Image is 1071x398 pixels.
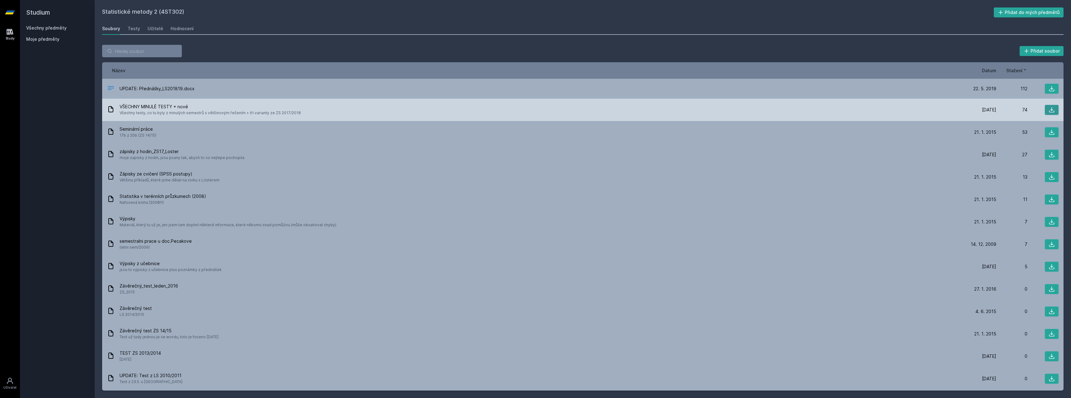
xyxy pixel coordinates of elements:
a: Testy [128,22,140,35]
span: 27. 1. 2016 [974,286,996,292]
a: Všechny předměty [26,25,67,30]
span: [DATE] [982,107,996,113]
span: [DATE] [120,356,161,363]
span: Test z 23.5. u [GEOGRAPHIC_DATA] [120,379,182,385]
div: 0 [996,376,1027,382]
span: Všechny testy, co tu byly z minulých semestrů s většinovým řešením + tři varianty ze ZS 2017/2018 [120,110,301,116]
span: 21. 1. 2015 [974,196,996,203]
input: Hledej soubor [102,45,182,57]
div: 74 [996,107,1027,113]
span: Moje předměty [26,36,59,42]
span: UPDATE: Test z LS 2010/2011 [120,372,182,379]
span: 21. 1. 2015 [974,129,996,135]
span: [DATE] [982,264,996,270]
div: 7 [996,219,1027,225]
div: 5 [996,264,1027,270]
span: Výpisky z učebnice [120,260,222,267]
button: Název [112,67,125,74]
div: 0 [996,331,1027,337]
span: Stažení [1006,67,1022,74]
span: 17b z 20b (ZS 14/15) [120,132,156,138]
span: Většina příkladů, které jsme dělali na cviku s Lösterem [120,177,219,183]
span: Závěrečný_test_leden_2016 [120,283,178,289]
div: Study [6,36,15,41]
span: Seminární práce [120,126,156,132]
span: UPDATE: Přednášky_LS201819.docx [120,86,195,92]
span: Výpisky [120,216,336,222]
span: [DATE] [982,353,996,359]
span: jsou to výpisky z učebnice plus poznámky z přednášek [120,267,222,273]
span: Závěrečný test ZS 14/15 [120,328,219,334]
span: 22. 5. 2019 [973,86,996,92]
a: Uživatel [1,374,19,393]
span: 14. 12. 2009 [971,241,996,247]
div: DOCX [107,84,115,93]
span: Závěrečný test [120,305,152,311]
span: [DATE] [982,152,996,158]
div: 27 [996,152,1027,158]
span: LS 2014/2015 [120,311,152,318]
div: 0 [996,286,1027,292]
a: Study [1,25,19,44]
span: Statistika v terénních průzkumech (2008) [120,193,206,199]
div: 13 [996,174,1027,180]
a: Učitelé [148,22,163,35]
span: TEST ZS 2013/2014 [120,350,161,356]
span: (letni sem/2009) [120,244,192,251]
div: 11 [996,196,1027,203]
button: Přidat do mých předmětů [994,7,1064,17]
div: Soubory [102,26,120,32]
span: 21. 1. 2015 [974,174,996,180]
a: Soubory [102,22,120,35]
span: Nafocená kniha (2008!!!) [120,199,206,206]
button: Stažení [1006,67,1027,74]
span: [DATE] [982,376,996,382]
button: Datum [982,67,996,74]
div: Uživatel [3,385,17,390]
span: semestralni prace u doc.Pecakove [120,238,192,244]
span: ZS_2015 [120,289,178,295]
span: 21. 1. 2015 [974,219,996,225]
div: 7 [996,241,1027,247]
button: Přidat soubor [1020,46,1064,56]
a: Hodnocení [171,22,194,35]
div: 0 [996,308,1027,315]
span: VŠECHNY MINULÉ TESTY + nové [120,104,301,110]
span: Materiál, který tu už je, jen jsem tam doplnil některé informace, které někomu snad pomůžou (může... [120,222,336,228]
span: moje zapisky z hodin, jsou psany tak, abych to co nejlepe pochopila [120,155,244,161]
h2: Statistické metody 2 (4ST302) [102,7,994,17]
div: 112 [996,86,1027,92]
div: Učitelé [148,26,163,32]
div: Hodnocení [171,26,194,32]
div: 0 [996,353,1027,359]
span: 21. 1. 2015 [974,331,996,337]
span: Test už tady jednou je ve wordu, toto je foceno [DATE] [120,334,219,340]
span: Zápisky ze cvičení (SPSS postupy) [120,171,219,177]
div: Testy [128,26,140,32]
div: 53 [996,129,1027,135]
span: zápisky z hodin_ZS17_Loster [120,148,244,155]
span: 4. 6. 2015 [975,308,996,315]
